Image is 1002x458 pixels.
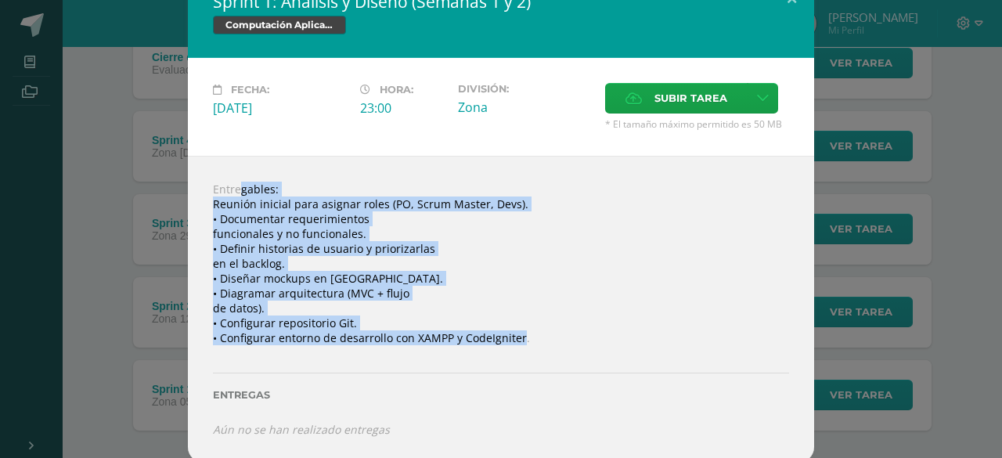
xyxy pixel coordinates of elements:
[380,84,413,96] span: Hora:
[231,84,269,96] span: Fecha:
[213,16,346,34] span: Computación Aplicada
[458,99,593,116] div: Zona
[360,99,445,117] div: 23:00
[213,99,348,117] div: [DATE]
[213,422,390,437] i: Aún no se han realizado entregas
[605,117,789,131] span: * El tamaño máximo permitido es 50 MB
[213,389,789,401] label: Entregas
[458,83,593,95] label: División:
[654,84,727,113] span: Subir tarea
